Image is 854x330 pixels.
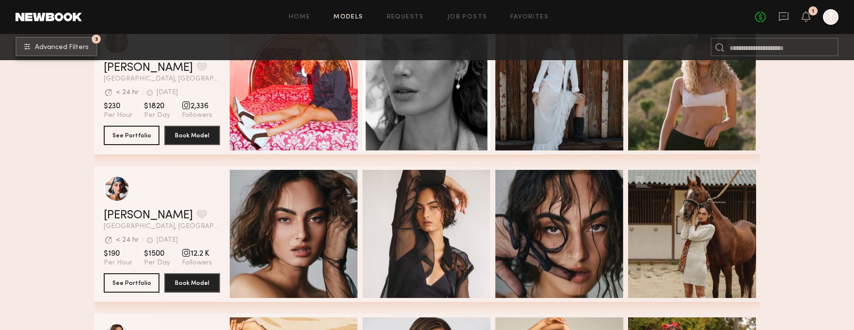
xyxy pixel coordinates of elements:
[104,273,159,293] button: See Portfolio
[182,259,212,267] span: Followers
[387,14,424,20] a: Requests
[116,237,139,244] div: < 24 hr
[35,44,89,51] span: Advanced Filters
[182,111,212,120] span: Followers
[182,101,212,111] span: 2,336
[16,37,97,56] button: 3Advanced Filters
[164,273,220,293] button: Book Model
[104,126,159,145] button: See Portfolio
[104,62,193,74] a: [PERSON_NAME]
[182,249,212,259] span: 12.2 K
[144,249,170,259] span: $1500
[164,126,220,145] button: Book Model
[104,210,193,221] a: [PERSON_NAME]
[510,14,549,20] a: Favorites
[104,111,132,120] span: Per Hour
[144,259,170,267] span: Per Day
[104,223,220,230] span: [GEOGRAPHIC_DATA], [GEOGRAPHIC_DATA]
[104,259,132,267] span: Per Hour
[333,14,363,20] a: Models
[116,89,139,96] div: < 24 hr
[157,237,178,244] div: [DATE]
[95,37,98,41] span: 3
[104,249,132,259] span: $190
[104,101,132,111] span: $230
[157,89,178,96] div: [DATE]
[812,9,814,14] div: 1
[104,76,220,82] span: [GEOGRAPHIC_DATA], [GEOGRAPHIC_DATA]
[289,14,311,20] a: Home
[823,9,838,25] a: T
[144,111,170,120] span: Per Day
[144,101,170,111] span: $1820
[447,14,488,20] a: Job Posts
